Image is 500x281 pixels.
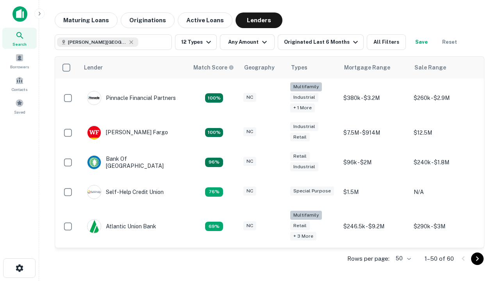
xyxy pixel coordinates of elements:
p: 1–50 of 60 [425,254,454,263]
th: Sale Range [410,57,480,78]
span: Search [12,41,27,47]
button: All Filters [367,34,406,50]
div: Industrial [290,93,318,102]
button: Reset [437,34,462,50]
img: picture [87,126,101,139]
td: $290k - $3M [410,207,480,246]
th: Capitalize uses an advanced AI algorithm to match your search with the best lender. The match sco... [189,57,239,78]
button: Maturing Loans [55,12,118,28]
button: Save your search to get updates of matches that match your search criteria. [409,34,434,50]
p: Rows per page: [347,254,389,263]
a: Contacts [2,73,37,94]
div: + 1 more [290,103,315,112]
img: picture [87,156,101,169]
div: + 3 more [290,232,316,241]
a: Search [2,28,37,49]
button: Any Amount [220,34,275,50]
div: Industrial [290,162,318,171]
th: Geography [239,57,286,78]
div: Geography [244,63,275,72]
a: Borrowers [2,50,37,71]
iframe: Chat Widget [461,194,500,231]
span: [PERSON_NAME][GEOGRAPHIC_DATA], [GEOGRAPHIC_DATA] [68,39,127,46]
td: $246.5k - $9.2M [339,207,410,246]
span: Saved [14,109,25,115]
div: Originated Last 6 Months [284,37,360,47]
button: Active Loans [178,12,232,28]
img: picture [87,185,101,199]
div: Matching Properties: 26, hasApolloMatch: undefined [205,93,223,103]
td: $380k - $3.2M [339,78,410,118]
div: Types [291,63,307,72]
div: Capitalize uses an advanced AI algorithm to match your search with the best lender. The match sco... [193,63,234,72]
img: capitalize-icon.png [12,6,27,22]
div: Multifamily [290,211,322,220]
div: NC [243,93,256,102]
div: Matching Properties: 15, hasApolloMatch: undefined [205,128,223,137]
div: Matching Properties: 14, hasApolloMatch: undefined [205,158,223,167]
td: $1.5M [339,177,410,207]
span: Borrowers [10,64,29,70]
button: Originated Last 6 Months [278,34,364,50]
td: $12.5M [410,118,480,148]
img: picture [87,91,101,105]
div: Retail [290,152,310,161]
div: Matching Properties: 11, hasApolloMatch: undefined [205,187,223,197]
div: Retail [290,133,310,142]
div: [PERSON_NAME] Fargo [87,126,168,140]
div: Atlantic Union Bank [87,219,156,233]
div: Multifamily [290,82,322,91]
a: Saved [2,96,37,117]
button: Lenders [236,12,282,28]
th: Lender [79,57,189,78]
th: Mortgage Range [339,57,410,78]
button: Go to next page [471,253,484,265]
div: Special Purpose [290,187,334,196]
img: picture [87,220,101,233]
th: Types [286,57,339,78]
div: NC [243,221,256,230]
div: Mortgage Range [344,63,390,72]
div: 50 [393,253,412,264]
div: Bank Of [GEOGRAPHIC_DATA] [87,155,181,169]
button: Originations [121,12,175,28]
div: Retail [290,221,310,230]
div: Self-help Credit Union [87,185,164,199]
td: N/A [410,177,480,207]
div: Pinnacle Financial Partners [87,91,176,105]
div: Matching Properties: 10, hasApolloMatch: undefined [205,222,223,231]
button: 12 Types [175,34,217,50]
div: NC [243,157,256,166]
div: Lender [84,63,103,72]
div: Industrial [290,122,318,131]
td: $96k - $2M [339,148,410,177]
td: $260k - $2.9M [410,78,480,118]
div: NC [243,127,256,136]
h6: Match Score [193,63,232,72]
span: Contacts [12,86,27,92]
td: $7.5M - $914M [339,118,410,148]
div: Sale Range [414,63,446,72]
div: NC [243,187,256,196]
td: $240k - $1.8M [410,148,480,177]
